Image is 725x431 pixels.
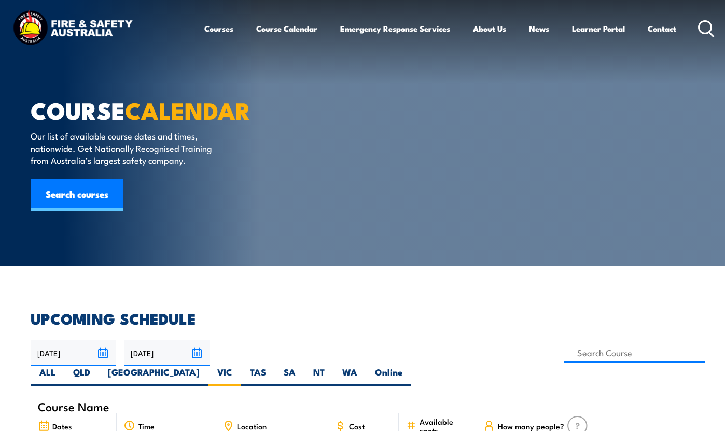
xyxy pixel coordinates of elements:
p: Our list of available course dates and times, nationwide. Get Nationally Recognised Training from... [31,130,220,166]
strong: CALENDAR [125,92,250,128]
a: About Us [473,16,506,41]
span: Course Name [38,402,109,411]
a: Course Calendar [256,16,317,41]
a: Emergency Response Services [340,16,450,41]
label: Online [366,366,411,386]
label: SA [275,366,304,386]
span: Location [237,422,267,430]
span: Dates [52,422,72,430]
a: Contact [648,16,676,41]
label: VIC [208,366,241,386]
input: Search Course [564,343,705,363]
a: Search courses [31,179,123,211]
label: NT [304,366,333,386]
label: [GEOGRAPHIC_DATA] [99,366,208,386]
span: Time [138,422,155,430]
span: Cost [349,422,365,430]
h2: UPCOMING SCHEDULE [31,311,694,325]
span: How many people? [498,422,564,430]
label: WA [333,366,366,386]
a: Courses [204,16,233,41]
label: QLD [64,366,99,386]
label: TAS [241,366,275,386]
h1: COURSE [31,100,287,120]
input: To date [124,340,210,366]
label: ALL [31,366,64,386]
input: From date [31,340,116,366]
a: News [529,16,549,41]
a: Learner Portal [572,16,625,41]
